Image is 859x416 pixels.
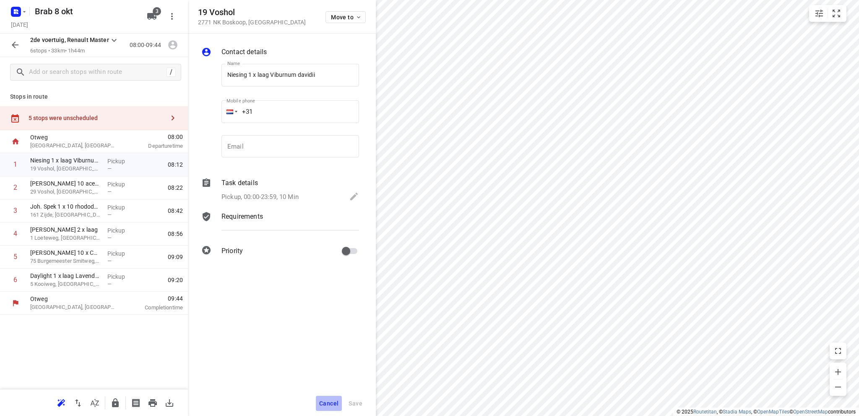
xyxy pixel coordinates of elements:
span: 08:56 [168,230,183,238]
p: Task details [221,178,258,188]
button: Map settings [811,5,828,22]
span: Print route [144,398,161,406]
p: Departure time [128,142,183,150]
span: — [107,235,112,241]
p: Contact details [221,47,267,57]
p: Otweg [30,133,117,141]
p: [GEOGRAPHIC_DATA], [GEOGRAPHIC_DATA] [30,303,117,311]
div: Netherlands: + 31 [221,100,237,123]
div: 1 [13,160,17,168]
p: [PERSON_NAME] 2 x laag [30,225,101,234]
p: 5 Kooiweg, [GEOGRAPHIC_DATA] [30,280,101,288]
p: 161 Zijde, [GEOGRAPHIC_DATA] [30,211,101,219]
span: Reoptimize route [53,398,70,406]
p: 1 Loeteweg, Hazerswoude-Dorp [30,234,101,242]
button: Cancel [316,396,342,411]
p: Completion time [128,303,183,312]
span: 09:09 [168,253,183,261]
span: Assign driver [164,41,181,49]
p: Requirements [221,212,263,222]
div: 5 stops were unscheduled [29,115,164,121]
span: Move to [331,14,362,21]
span: Reverse route [70,398,86,406]
label: Mobile phone [226,99,255,103]
p: Niesing 1 x laag Viburnum davidii [30,156,101,165]
div: Contact details [201,47,359,59]
span: 09:20 [168,276,183,284]
p: Pickup, 00:00-23:59, 10 Min [221,192,299,202]
span: — [107,281,112,287]
span: Cancel [319,400,338,407]
h5: Project date [8,20,31,29]
span: 08:00 [128,133,183,141]
p: Pickup [107,157,138,165]
a: OpenMapTiles [757,409,789,415]
span: 08:42 [168,207,183,215]
input: 1 (702) 123-4567 [221,100,359,123]
p: Pickup [107,272,138,281]
div: Task detailsPickup, 00:00-23:59, 10 Min [201,178,359,203]
div: 6 [13,276,17,284]
p: 29 Voshol, [GEOGRAPHIC_DATA] [30,188,101,196]
p: 2de voertuig, Renault Master [30,36,109,44]
span: — [107,188,112,195]
div: Requirements [201,212,359,237]
div: small contained button group [809,5,846,22]
div: 4 [13,230,17,238]
span: — [107,212,112,218]
div: / [167,68,176,77]
span: 3 [153,7,161,16]
button: Fit zoom [828,5,845,22]
span: Print shipping labels [128,398,144,406]
button: Lock route [107,395,124,411]
span: 08:22 [168,183,183,192]
p: Pickup [107,226,138,235]
p: Pickup [107,203,138,212]
p: 19 Voshol, [GEOGRAPHIC_DATA] [30,165,101,173]
button: 3 [143,8,160,25]
p: Stops in route [10,92,178,101]
p: Pickup [107,249,138,258]
span: 08:12 [168,160,183,169]
h5: 19 Voshol [198,8,306,17]
div: 3 [13,207,17,215]
div: 2 [13,183,17,191]
svg: Edit [349,191,359,201]
li: © 2025 , © , © © contributors [677,409,856,415]
h5: Rename [31,5,140,18]
span: — [107,165,112,172]
button: Move to [325,11,366,23]
p: Otweg [30,295,117,303]
p: 6 stops • 33km • 1h44m [30,47,119,55]
a: Stadia Maps [723,409,751,415]
span: Sort by time window [86,398,103,406]
span: 09:44 [128,294,183,303]
a: OpenStreetMap [793,409,828,415]
button: More [164,8,180,25]
div: 5 [13,253,17,261]
span: Download route [161,398,178,406]
p: Joh. Spek 1 x 10 rhododendron [30,202,101,211]
p: Pickup [107,180,138,188]
p: [GEOGRAPHIC_DATA], [GEOGRAPHIC_DATA] [30,141,117,150]
p: Priority [221,246,243,256]
p: 08:00-09:44 [130,41,164,50]
input: Add or search stops within route [29,66,167,79]
a: Routetitan [693,409,717,415]
span: — [107,258,112,264]
p: D. Timmermans 10 x Cotinus royal pruple [30,249,101,257]
p: Daylight 1 x laag Lavendel Hidcote [30,272,101,280]
p: 75 Burgemeester Smitweg, Hazerswoude-Dorp [30,257,101,265]
p: arend oudijk 10 acer garnet [30,179,101,188]
p: 2771 NK Boskoop , [GEOGRAPHIC_DATA] [198,19,306,26]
